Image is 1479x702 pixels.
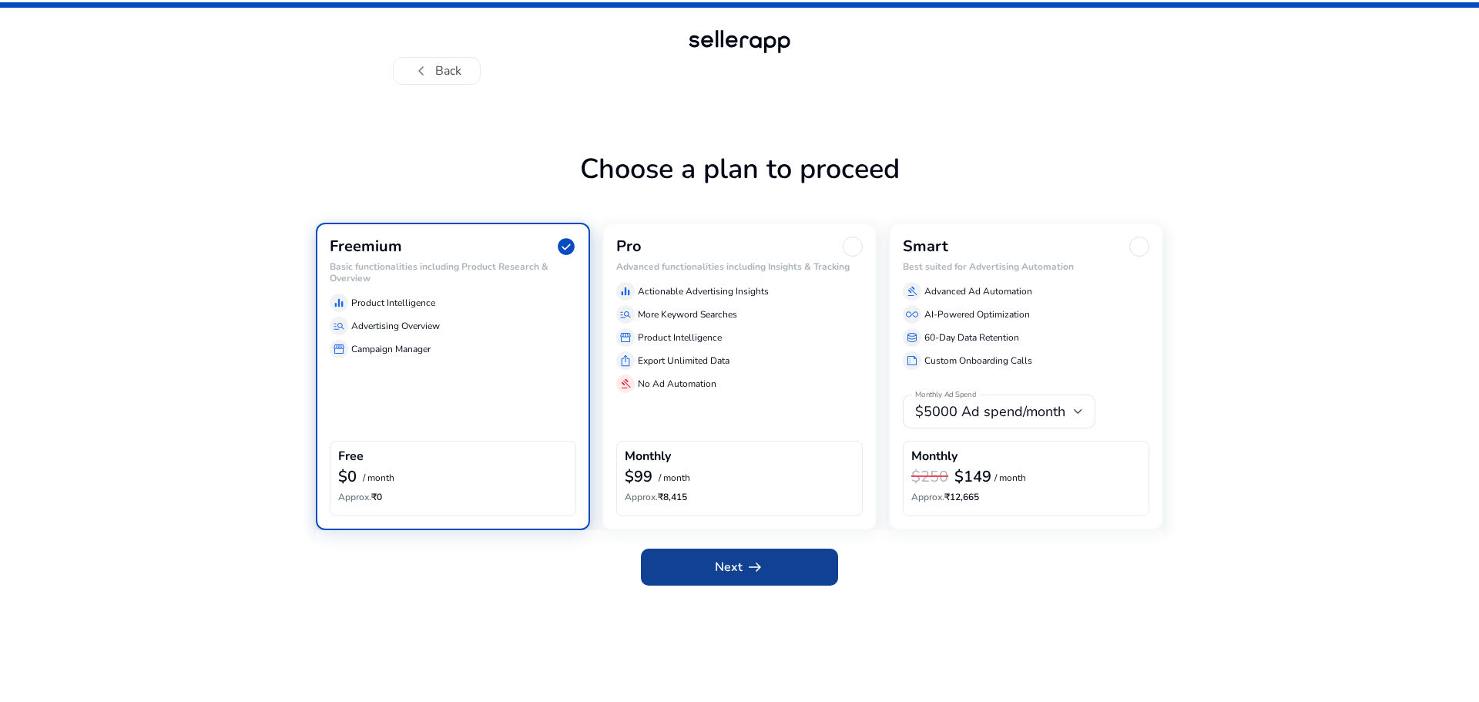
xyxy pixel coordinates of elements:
span: manage_search [333,320,345,332]
span: database [906,331,918,344]
h6: ₹12,665 [911,492,1141,502]
p: / month [659,473,690,483]
span: $5000 Ad spend/month [915,402,1065,421]
h4: Monthly [625,449,671,464]
span: Approx. [625,491,658,503]
p: Actionable Advertising Insights [638,284,769,298]
span: storefront [333,343,345,355]
p: / month [363,473,394,483]
h6: ₹0 [338,492,568,502]
mat-label: Monthly Ad Spend [915,390,976,401]
span: gavel [619,378,632,390]
span: Approx. [911,491,944,503]
p: Product Intelligence [638,331,722,344]
button: Nextarrow_right_alt [641,549,838,586]
h4: Free [338,449,364,464]
h3: Smart [903,237,948,256]
span: chevron_left [412,62,431,80]
p: Advertising Overview [351,319,440,333]
span: manage_search [619,308,632,321]
span: Next [715,558,764,576]
h6: Basic functionalities including Product Research & Overview [330,261,576,284]
span: arrow_right_alt [746,558,764,576]
b: $99 [625,466,652,487]
h3: $250 [911,468,948,486]
span: storefront [619,331,632,344]
p: No Ad Automation [638,377,716,391]
h3: Freemium [330,237,402,256]
h1: Choose a plan to proceed [316,153,1163,223]
span: equalizer [619,285,632,297]
h4: Monthly [911,449,957,464]
span: all_inclusive [906,308,918,321]
p: Custom Onboarding Calls [924,354,1032,368]
span: summarize [906,354,918,367]
h6: Best suited for Advertising Automation [903,261,1149,272]
span: gavel [906,285,918,297]
b: $149 [954,466,991,487]
p: 60-Day Data Retention [924,331,1019,344]
p: AI-Powered Optimization [924,307,1030,321]
span: check_circle [556,237,576,257]
p: Product Intelligence [351,296,435,310]
span: Approx. [338,491,371,503]
span: equalizer [333,297,345,309]
p: Export Unlimited Data [638,354,729,368]
b: $0 [338,466,357,487]
p: Campaign Manager [351,342,431,356]
p: / month [994,473,1026,483]
p: More Keyword Searches [638,307,737,321]
h6: Advanced functionalities including Insights & Tracking [616,261,863,272]
h3: Pro [616,237,642,256]
button: chevron_leftBack [393,57,481,85]
span: ios_share [619,354,632,367]
h6: ₹8,415 [625,492,854,502]
p: Advanced Ad Automation [924,284,1032,298]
